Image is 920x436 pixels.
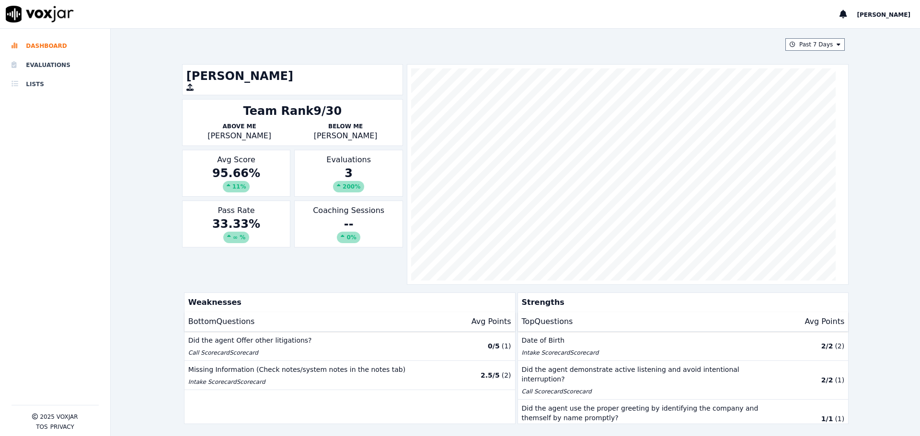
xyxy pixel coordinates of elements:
[835,414,844,424] p: ( 1 )
[333,181,364,192] div: 200 %
[821,341,833,351] p: 2 / 2
[821,414,833,424] p: 1 / 1
[835,341,844,351] p: ( 2 )
[184,361,515,390] button: Missing Information (Check notes/system notes in the notes tab) Intake ScorecardScorecard 2.5/5 (2)
[522,335,764,345] p: Date of Birth
[502,341,511,351] p: ( 1 )
[50,423,74,431] button: Privacy
[292,123,399,130] p: Below Me
[805,316,844,327] p: Avg Points
[11,75,99,94] a: Lists
[223,181,250,192] div: 11 %
[785,38,845,51] button: Past 7 Days
[188,365,430,374] p: Missing Information (Check notes/system notes in the notes tab)
[182,201,291,247] div: Pass Rate
[186,130,293,142] p: [PERSON_NAME]
[857,9,920,20] button: [PERSON_NAME]
[821,375,833,385] p: 2 / 2
[188,316,255,327] p: Bottom Questions
[188,378,430,386] p: Intake Scorecard Scorecard
[11,56,99,75] a: Evaluations
[522,349,764,357] p: Intake Scorecard Scorecard
[522,316,573,327] p: Top Questions
[292,130,399,142] p: [PERSON_NAME]
[186,166,287,192] div: 95.66 %
[40,413,78,421] p: 2025 Voxjar
[518,332,849,361] button: Date of Birth Intake ScorecardScorecard 2/2 (2)
[188,349,430,357] p: Call Scorecard Scorecard
[182,150,291,197] div: Avg Score
[337,232,360,243] div: 0%
[299,216,399,243] div: --
[184,332,515,361] button: Did the agent Offer other litigations? Call ScorecardScorecard 0/5 (1)
[522,403,764,423] p: Did the agent use the proper greeting by identifying the company and themself by name promptly?
[294,201,403,247] div: Coaching Sessions
[11,36,99,56] a: Dashboard
[522,365,764,384] p: Did the agent demonstrate active listening and avoid intentional interruption?
[36,423,47,431] button: TOS
[294,150,403,197] div: Evaluations
[481,370,500,380] p: 2.5 / 5
[518,293,845,312] p: Strengths
[857,11,910,18] span: [PERSON_NAME]
[835,375,844,385] p: ( 1 )
[223,232,249,243] div: ∞ %
[6,6,74,22] img: voxjar logo
[184,293,511,312] p: Weaknesses
[502,370,511,380] p: ( 2 )
[471,316,511,327] p: Avg Points
[186,68,399,84] h1: [PERSON_NAME]
[188,335,430,345] p: Did the agent Offer other litigations?
[186,123,293,130] p: Above Me
[488,341,500,351] p: 0 / 5
[518,361,849,400] button: Did the agent demonstrate active listening and avoid intentional interruption? Call ScorecardScor...
[243,103,342,119] div: Team Rank 9/30
[522,388,764,395] p: Call Scorecard Scorecard
[186,216,287,243] div: 33.33 %
[299,166,399,192] div: 3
